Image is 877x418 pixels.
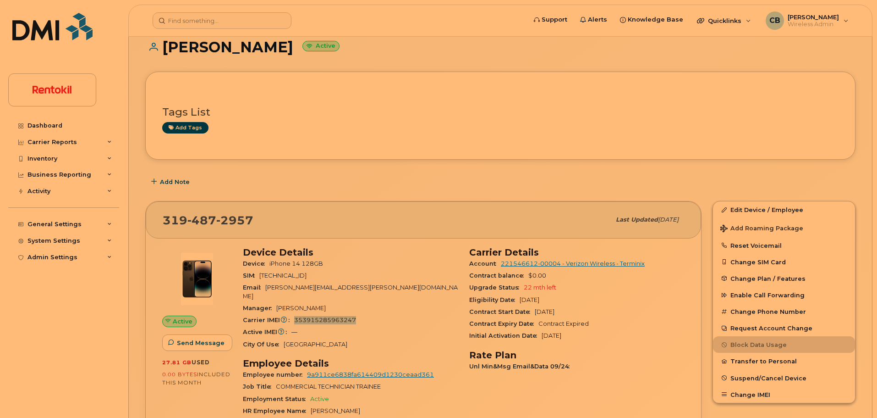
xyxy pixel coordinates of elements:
span: Quicklinks [708,17,741,24]
span: Device [243,260,269,267]
h3: Rate Plan [469,350,685,361]
span: Send Message [177,339,225,347]
span: iPhone 14 128GB [269,260,323,267]
span: Contract balance [469,272,528,279]
a: Alerts [574,11,614,29]
span: Knowledge Base [628,15,683,24]
a: Edit Device / Employee [713,201,855,218]
span: Add Roaming Package [720,225,803,234]
span: Active IMEI [243,329,291,335]
span: [PERSON_NAME] [311,407,360,414]
span: Job Title [243,383,276,390]
span: [DATE] [542,332,561,339]
button: Suspend/Cancel Device [713,370,855,386]
span: Manager [243,305,276,312]
button: Transfer to Personal [713,353,855,369]
a: 9a911ce6838fa614409d1230ceaad361 [307,371,434,378]
span: Account [469,260,501,267]
h3: Employee Details [243,358,458,369]
h3: Carrier Details [469,247,685,258]
a: Knowledge Base [614,11,690,29]
div: Colby Boyd [759,11,855,30]
span: Change Plan / Features [730,275,806,282]
span: 319 [163,213,253,227]
span: [DATE] [658,216,679,223]
span: Unl Min&Msg Email&Data 09/24 [469,363,574,370]
h3: Tags List [162,106,839,118]
span: SIM [243,272,259,279]
span: 22 mth left [524,284,556,291]
span: [TECHNICAL_ID] [259,272,307,279]
span: Contract Start Date [469,308,535,315]
span: $0.00 [528,272,546,279]
button: Change IMEI [713,386,855,403]
span: [DATE] [520,296,539,303]
span: Suspend/Cancel Device [730,374,806,381]
span: [GEOGRAPHIC_DATA] [284,341,347,348]
span: used [192,359,210,366]
button: Send Message [162,334,232,351]
button: Add Note [145,173,197,190]
span: Email [243,284,265,291]
span: Contract Expiry Date [469,320,538,327]
button: Change Phone Number [713,303,855,320]
img: image20231002-3703462-njx0qo.jpeg [170,251,225,307]
button: Change SIM Card [713,254,855,270]
span: Alerts [588,15,607,24]
span: City Of Use [243,341,284,348]
span: Initial Activation Date [469,332,542,339]
span: 2957 [216,213,253,227]
span: Add Note [160,178,190,186]
span: Active [310,396,329,402]
span: Employee number [243,371,307,378]
span: included this month [162,371,230,386]
span: 487 [187,213,216,227]
span: Employment Status [243,396,310,402]
span: Enable Call Forwarding [730,292,805,299]
span: Active [173,317,192,326]
span: — [291,329,297,335]
h3: Device Details [243,247,458,258]
a: Add tags [162,122,208,134]
span: Support [542,15,567,24]
span: CB [769,15,780,26]
a: 221546612-00004 - Verizon Wireless - Terminix [501,260,645,267]
span: Upgrade Status [469,284,524,291]
span: Eligibility Date [469,296,520,303]
span: Contract Expired [538,320,589,327]
a: Support [527,11,574,29]
span: Wireless Admin [788,21,839,28]
input: Find something... [153,12,291,29]
button: Add Roaming Package [713,218,855,237]
div: Quicklinks [691,11,757,30]
span: [PERSON_NAME][EMAIL_ADDRESS][PERSON_NAME][DOMAIN_NAME] [243,284,458,299]
span: Carrier IMEI [243,317,294,323]
button: Change Plan / Features [713,270,855,287]
span: HR Employee Name [243,407,311,414]
iframe: Messenger Launcher [837,378,870,411]
button: Reset Voicemail [713,237,855,254]
button: Request Account Change [713,320,855,336]
button: Block Data Usage [713,336,855,353]
span: [PERSON_NAME] [276,305,326,312]
span: COMMERCIAL TECHNICIAN TRAINEE [276,383,381,390]
span: 27.81 GB [162,359,192,366]
button: Enable Call Forwarding [713,287,855,303]
small: Active [302,41,340,51]
h1: [PERSON_NAME] [145,39,855,55]
span: 353915285963247 [294,317,356,323]
span: [DATE] [535,308,554,315]
span: 0.00 Bytes [162,371,197,378]
span: Last updated [616,216,658,223]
